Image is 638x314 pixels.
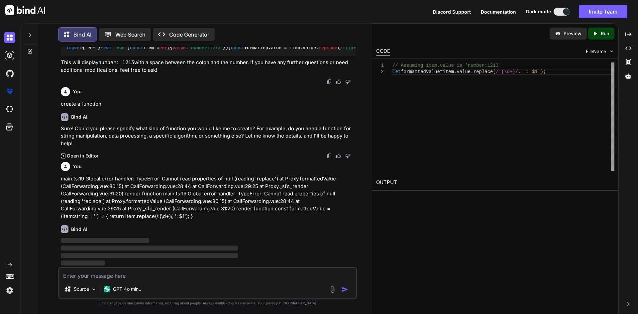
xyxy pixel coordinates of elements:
[372,175,618,190] h2: OUTPUT
[481,8,516,15] button: Documentation
[609,49,614,54] img: chevron down
[524,69,540,74] span: ': $1'
[392,69,401,74] span: let
[376,48,390,55] div: CODE
[579,5,627,18] button: Invite Team
[515,69,518,74] span: /
[61,59,356,74] p: This will display with a space between the colon and the number. If you have any further question...
[115,31,146,39] p: Web Search
[61,246,238,251] span: ‌
[61,261,105,265] span: ‌
[512,69,515,74] span: )
[454,69,457,74] span: .
[73,88,82,95] h6: You
[518,69,521,74] span: ,
[345,153,351,158] img: dislike
[496,69,501,74] span: /:
[564,30,582,37] p: Preview
[66,45,82,51] span: import
[342,286,348,293] img: icon
[73,163,82,170] h6: You
[61,125,356,148] p: Sure! Could you please specify what kind of function you would like me to create? For example, do...
[540,69,543,74] span: )
[440,69,442,74] span: =
[327,79,332,84] img: copy
[4,32,15,43] img: darkChat
[4,285,15,296] img: settings
[493,69,495,74] span: (
[98,59,134,66] code: number: 1213
[433,9,471,15] span: Discord Support
[231,45,244,51] span: const
[67,153,98,159] p: Open in Editor
[327,153,332,158] img: copy
[336,153,341,158] img: like
[586,48,606,55] span: FileName
[457,69,471,74] span: value
[4,68,15,79] img: githubDark
[376,69,384,75] div: 2
[601,30,609,37] p: Run
[73,31,91,39] p: Bind AI
[4,50,15,61] img: darkAi-studio
[172,45,186,51] span: value
[5,5,45,15] img: Bind AI
[481,9,516,15] span: Documentation
[345,79,351,84] img: dislike
[376,62,384,69] div: 1
[443,69,454,74] span: item
[101,45,111,51] span: from
[433,8,471,15] button: Discord Support
[71,226,87,233] h6: Bind AI
[329,285,336,293] img: attachment
[4,86,15,97] img: premium
[401,69,440,74] span: formattedValue
[501,69,504,74] span: (
[392,63,501,68] span: // Assuming item.value is 'number:1213'
[91,286,97,292] img: Pick Models
[336,79,341,84] img: like
[61,100,356,108] p: create a function
[61,253,238,258] span: ‌
[543,69,546,74] span: ;
[340,45,361,51] span: /:(\d+)/
[61,175,356,220] p: main.ts:19 Global error handler: TypeError: Cannot read properties of null (reading 'replace') at...
[555,31,561,37] img: preview
[504,69,512,74] span: \d+
[130,45,143,51] span: const
[4,104,15,115] img: cloudideIcon
[188,45,223,51] span: 'number:1213'
[113,286,141,292] p: GPT-4o min..
[159,45,167,51] span: ref
[74,286,89,292] p: Source
[169,31,209,39] p: Code Generator
[114,45,127,51] span: 'vue'
[66,45,385,51] span: { ref } ; item = ({ : }); formattedValue = item. . ( , );
[473,69,493,74] span: replace
[61,238,149,243] span: ‌
[471,69,473,74] span: .
[58,301,357,306] p: Bind can provide inaccurate information, including about people. Always double-check its answers....
[319,45,337,51] span: replace
[104,286,110,292] img: GPT-4o mini
[303,45,316,51] span: value
[526,8,551,15] span: Dark mode
[71,114,87,120] h6: Bind AI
